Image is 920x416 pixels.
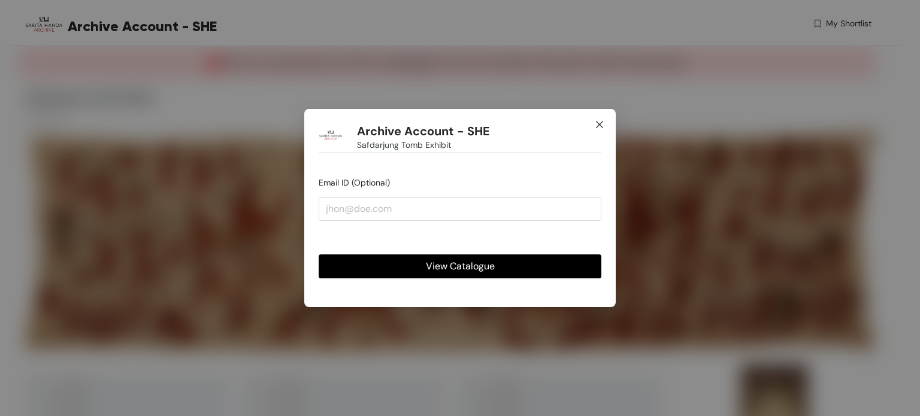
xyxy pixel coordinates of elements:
button: Close [583,109,616,141]
button: View Catalogue [319,254,601,278]
span: Email ID (Optional) [319,177,390,188]
h1: Archive Account - SHE [357,124,490,139]
input: jhon@doe.com [319,197,601,221]
span: View Catalogue [426,259,495,274]
span: Safdarjung Tomb Exhibit [357,138,451,151]
span: close [595,120,604,129]
img: Buyer Portal [319,123,343,147]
